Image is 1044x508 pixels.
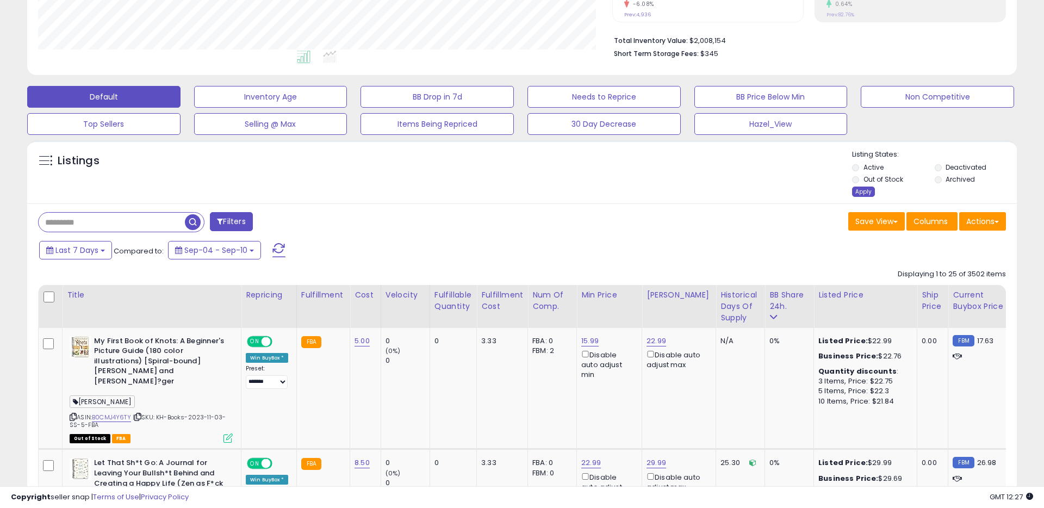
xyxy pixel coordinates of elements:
small: (0%) [386,469,401,478]
div: Fulfillment Cost [481,289,523,312]
span: Sep-04 - Sep-10 [184,245,247,256]
button: Default [27,86,181,108]
label: Archived [946,175,975,184]
div: Title [67,289,237,301]
div: N/A [720,336,756,346]
div: FBA: 0 [532,458,568,468]
div: [PERSON_NAME] [647,289,711,301]
h5: Listings [58,153,100,169]
div: Min Price [581,289,637,301]
b: My First Book of Knots: A Beginner's Picture Guide (180 color illustrations) [Spiral-bound] [PERS... [94,336,226,389]
div: Fulfillable Quantity [434,289,472,312]
button: Items Being Repriced [361,113,514,135]
div: $22.99 [818,336,909,346]
div: 25.30 [720,458,756,468]
a: Privacy Policy [141,492,189,502]
div: Repricing [246,289,292,301]
button: Selling @ Max [194,113,347,135]
button: Top Sellers [27,113,181,135]
div: Historical Days Of Supply [720,289,760,324]
small: Prev: 4,936 [624,11,651,18]
div: 5 Items, Price: $22.3 [818,386,909,396]
div: FBA: 0 [532,336,568,346]
button: Last 7 Days [39,241,112,259]
button: BB Price Below Min [694,86,848,108]
button: Inventory Age [194,86,347,108]
span: Last 7 Days [55,245,98,256]
div: Disable auto adjust max [647,349,707,370]
img: 41t5HhGCeYL._SL40_.jpg [70,458,91,480]
button: Needs to Reprice [527,86,681,108]
div: 10 Items, Price: $21.84 [818,397,909,406]
span: 26.98 [977,457,997,468]
span: All listings that are currently out of stock and unavailable for purchase on Amazon [70,434,110,443]
button: Non Competitive [861,86,1014,108]
div: Current Buybox Price [953,289,1009,312]
div: Disable auto adjust max [647,471,707,492]
div: $22.76 [818,351,909,361]
a: 22.99 [647,336,666,346]
div: 0 [386,356,430,365]
div: 3 Items, Price: $22.75 [818,376,909,386]
div: : [818,367,909,376]
label: Deactivated [946,163,986,172]
small: (0%) [386,346,401,355]
strong: Copyright [11,492,51,502]
div: Disable auto adjust min [581,471,633,503]
button: Save View [848,212,905,231]
div: Win BuyBox * [246,475,288,485]
span: OFF [271,459,288,468]
div: FBM: 2 [532,346,568,356]
b: Listed Price: [818,336,868,346]
span: ON [248,459,262,468]
div: Ship Price [922,289,943,312]
li: $2,008,154 [614,33,998,46]
button: Filters [210,212,252,231]
small: Prev: 82.76% [826,11,854,18]
a: 29.99 [647,457,666,468]
a: Terms of Use [93,492,139,502]
img: 51EBvVt3ucL._SL40_.jpg [70,336,91,358]
div: seller snap | | [11,492,189,503]
div: FBM: 0 [532,468,568,478]
div: Num of Comp. [532,289,572,312]
span: OFF [271,337,288,346]
span: ON [248,337,262,346]
div: 0 [386,458,430,468]
div: Disable auto adjust min [581,349,633,380]
div: 0% [769,458,805,468]
div: Listed Price [818,289,912,301]
span: FBA [112,434,130,443]
div: Fulfillment [301,289,345,301]
div: 0.00 [922,458,940,468]
div: ASIN: [70,336,233,442]
small: FBM [953,335,974,346]
b: Total Inventory Value: [614,36,688,45]
label: Out of Stock [863,175,903,184]
div: Win BuyBox * [246,353,288,363]
a: 5.00 [355,336,370,346]
span: Columns [913,216,948,227]
button: Columns [906,212,958,231]
b: Short Term Storage Fees: [614,49,699,58]
small: FBA [301,336,321,348]
b: Business Price: [818,473,878,484]
div: 0 [434,458,468,468]
div: 0% [769,336,805,346]
div: BB Share 24h. [769,289,809,312]
a: B0CMJ4Y6TY [92,413,131,422]
span: 17.63 [977,336,994,346]
button: Hazel_View [694,113,848,135]
small: FBA [301,458,321,470]
div: Preset: [246,365,288,389]
div: $29.69 [818,474,909,484]
div: Cost [355,289,376,301]
div: $29.99 [818,458,909,468]
b: Business Price: [818,351,878,361]
span: $345 [700,48,718,59]
button: Sep-04 - Sep-10 [168,241,261,259]
div: Velocity [386,289,425,301]
a: 8.50 [355,457,370,468]
div: Displaying 1 to 25 of 3502 items [898,269,1006,280]
p: Listing States: [852,150,1016,160]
